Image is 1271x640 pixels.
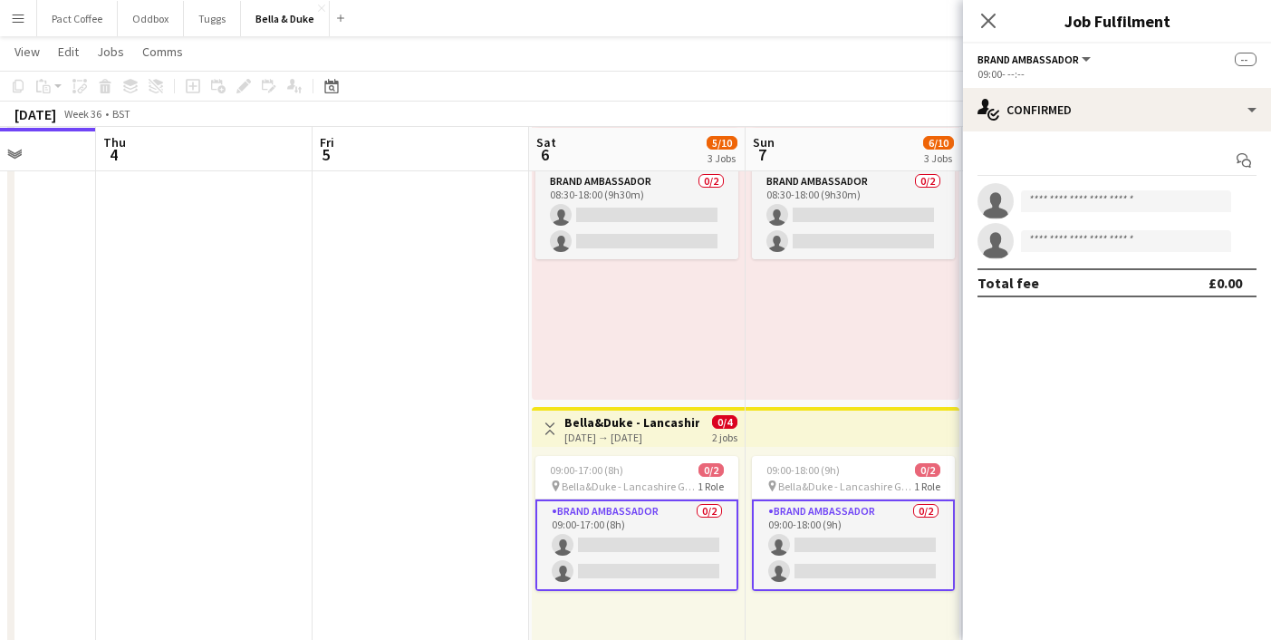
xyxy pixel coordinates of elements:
[707,136,737,150] span: 5/10
[60,107,105,121] span: Week 36
[564,414,699,431] h3: Bella&Duke - Lancashire Game and Country Fair
[708,151,737,165] div: 3 Jobs
[7,40,47,63] a: View
[977,67,1257,81] div: 09:00- --:--
[977,274,1039,292] div: Total fee
[562,480,698,493] span: Bella&Duke - Lancashire Game and Country Fair
[752,456,955,591] app-job-card: 09:00-18:00 (9h)0/2 Bella&Duke - Lancashire Game and Country Fair1 RoleBrand Ambassador0/209:00-1...
[536,134,556,150] span: Sat
[550,463,623,477] span: 09:00-17:00 (8h)
[118,1,184,36] button: Oddbox
[1235,53,1257,66] span: --
[535,456,738,591] app-job-card: 09:00-17:00 (8h)0/2 Bella&Duke - Lancashire Game and Country Fair1 RoleBrand Ambassador0/209:00-1...
[534,144,556,165] span: 6
[103,134,126,150] span: Thu
[914,480,940,493] span: 1 Role
[320,134,334,150] span: Fri
[37,1,118,36] button: Pact Coffee
[924,151,953,165] div: 3 Jobs
[752,128,955,259] app-job-card: 08:30-18:00 (9h30m)0/2 Dorset County Show1 RoleBrand Ambassador0/208:30-18:00 (9h30m)
[752,171,955,259] app-card-role: Brand Ambassador0/208:30-18:00 (9h30m)
[977,53,1093,66] button: Brand Ambassador
[90,40,131,63] a: Jobs
[97,44,124,60] span: Jobs
[750,144,775,165] span: 7
[535,499,738,591] app-card-role: Brand Ambassador0/209:00-17:00 (8h)
[923,136,954,150] span: 6/10
[712,429,737,444] div: 2 jobs
[977,53,1079,66] span: Brand Ambassador
[14,44,40,60] span: View
[1208,274,1242,292] div: £0.00
[778,480,914,493] span: Bella&Duke - Lancashire Game and Country Fair
[752,499,955,591] app-card-role: Brand Ambassador0/209:00-18:00 (9h)
[963,9,1271,33] h3: Job Fulfilment
[184,1,241,36] button: Tuggs
[101,144,126,165] span: 4
[135,40,190,63] a: Comms
[317,144,334,165] span: 5
[51,40,86,63] a: Edit
[14,105,56,123] div: [DATE]
[698,463,724,477] span: 0/2
[58,44,79,60] span: Edit
[241,1,330,36] button: Bella & Duke
[535,128,738,259] app-job-card: 08:30-18:00 (9h30m)0/2 Dorset County Show1 RoleBrand Ambassador0/208:30-18:00 (9h30m)
[535,171,738,259] app-card-role: Brand Ambassador0/208:30-18:00 (9h30m)
[712,415,737,429] span: 0/4
[753,134,775,150] span: Sun
[142,44,183,60] span: Comms
[766,463,840,477] span: 09:00-18:00 (9h)
[564,431,699,444] div: [DATE] → [DATE]
[963,88,1271,131] div: Confirmed
[698,480,724,493] span: 1 Role
[915,463,940,477] span: 0/2
[112,107,130,121] div: BST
